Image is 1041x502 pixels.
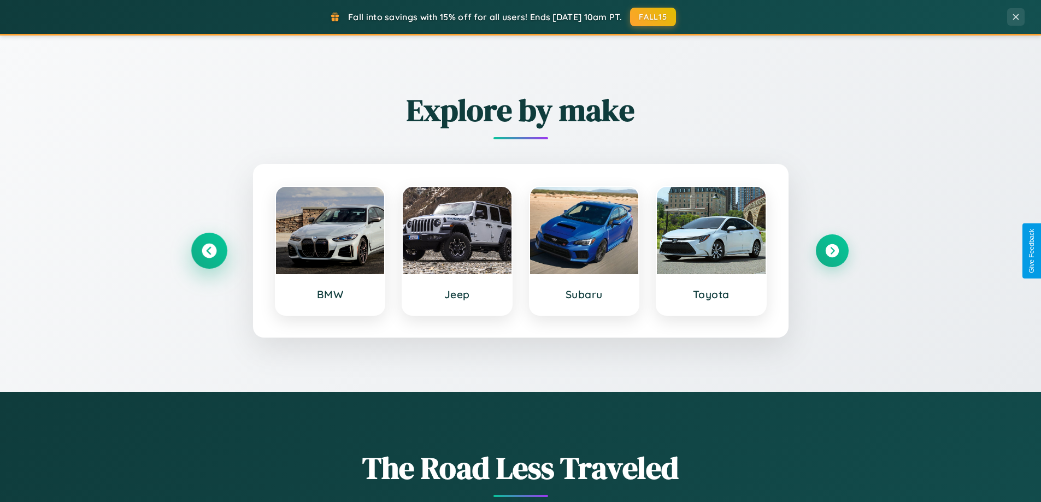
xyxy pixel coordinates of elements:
[348,11,622,22] span: Fall into savings with 15% off for all users! Ends [DATE] 10am PT.
[1028,229,1036,273] div: Give Feedback
[287,288,374,301] h3: BMW
[193,447,849,489] h1: The Road Less Traveled
[668,288,755,301] h3: Toyota
[414,288,501,301] h3: Jeep
[630,8,676,26] button: FALL15
[541,288,628,301] h3: Subaru
[193,89,849,131] h2: Explore by make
